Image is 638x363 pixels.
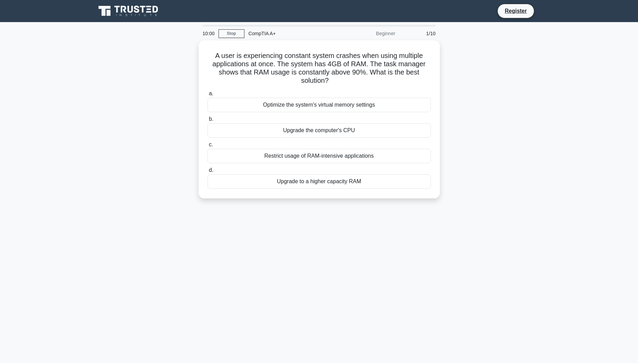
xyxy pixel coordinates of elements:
div: Upgrade the computer's CPU [207,123,431,138]
a: Register [500,7,531,15]
span: b. [209,116,213,122]
span: c. [209,141,213,147]
div: Optimize the system's virtual memory settings [207,98,431,112]
span: d. [209,167,213,173]
div: Upgrade to a higher capacity RAM [207,174,431,189]
div: 1/10 [399,27,440,40]
a: Stop [219,29,244,38]
h5: A user is experiencing constant system crashes when using multiple applications at once. The syst... [207,51,432,85]
div: Restrict usage of RAM-intensive applications [207,149,431,163]
div: Beginner [339,27,399,40]
div: CompTIA A+ [244,27,339,40]
div: 10:00 [199,27,219,40]
span: a. [209,90,213,96]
